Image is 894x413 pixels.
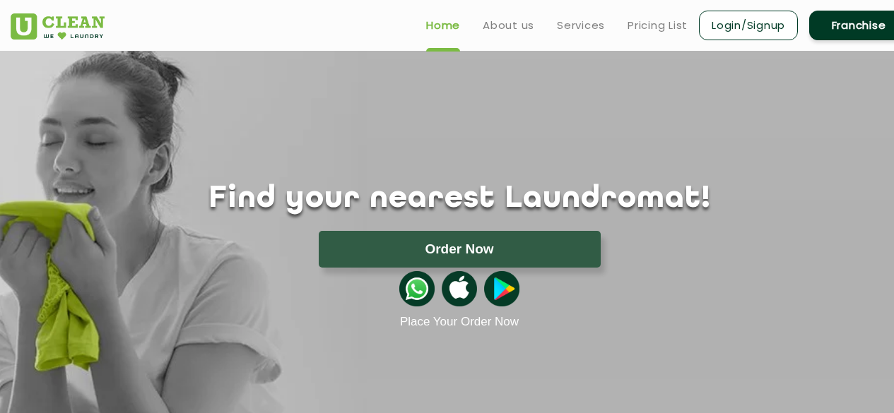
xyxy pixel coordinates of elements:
a: Services [557,17,605,34]
a: Home [426,17,460,34]
img: apple-icon.png [442,271,477,306]
a: About us [483,17,534,34]
a: Pricing List [628,17,688,34]
img: playstoreicon.png [484,271,519,306]
img: UClean Laundry and Dry Cleaning [11,13,105,40]
a: Place Your Order Now [400,315,519,329]
img: whatsappicon.png [399,271,435,306]
button: Order Now [319,231,601,268]
a: Login/Signup [699,11,798,40]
